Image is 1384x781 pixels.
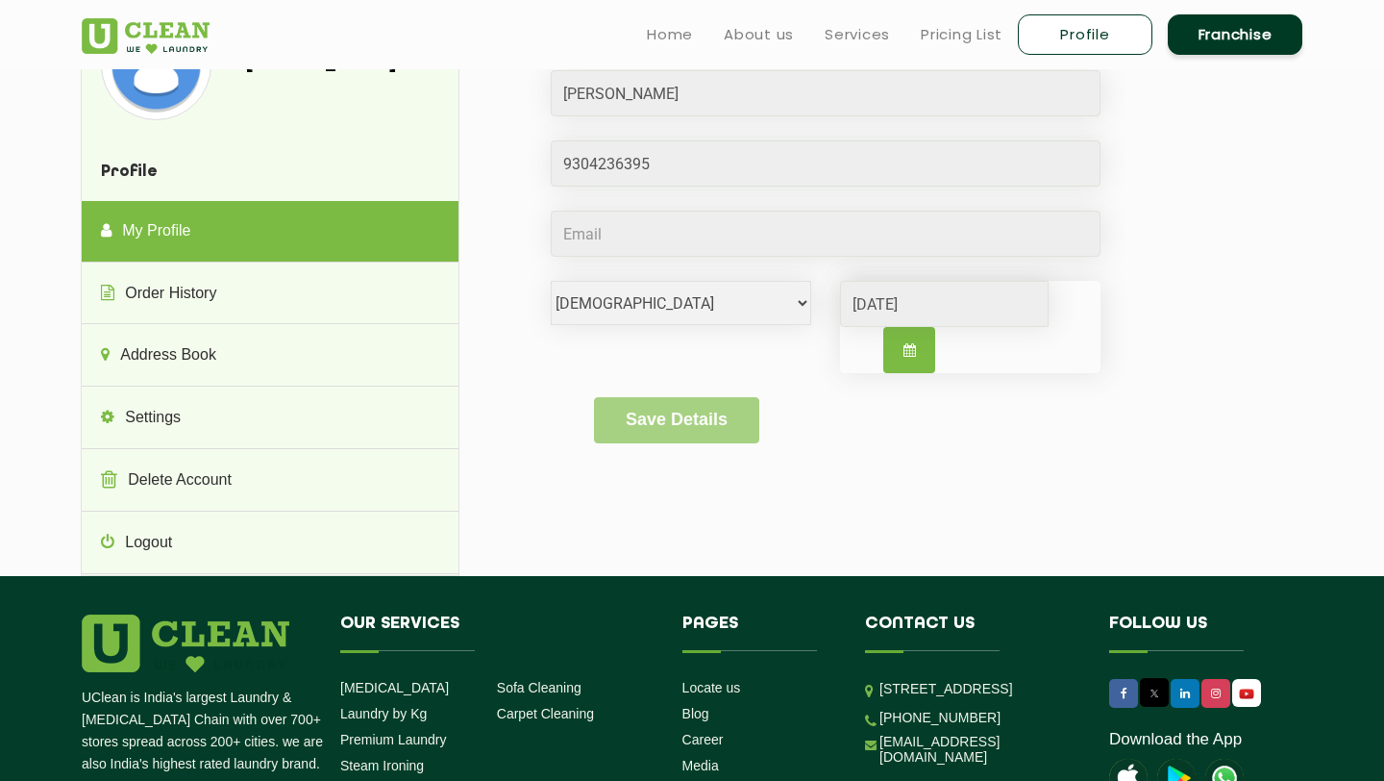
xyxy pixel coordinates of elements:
[682,758,719,773] a: Media
[840,281,1049,327] input: DOB
[82,18,210,54] img: UClean Laundry and Dry Cleaning
[340,706,427,721] a: Laundry by Kg
[865,615,1080,651] h4: Contact us
[551,211,1100,257] input: Email
[879,734,1080,765] a: [EMAIL_ADDRESS][DOMAIN_NAME]
[82,450,457,512] a: Delete Account
[82,264,457,325] a: Order History
[879,710,1001,725] a: [PHONE_NUMBER]
[82,388,457,449] a: Settings
[879,678,1080,700] p: [STREET_ADDRESS]
[340,732,447,747] a: Premium Laundry
[1168,14,1302,55] a: Franchise
[921,23,1002,46] a: Pricing List
[551,70,1100,116] input: Name
[551,140,1100,187] input: Phone
[82,325,457,387] a: Address Book
[497,680,581,695] a: Sofa Cleaning
[1234,684,1259,704] img: UClean Laundry and Dry Cleaning
[1018,14,1152,55] a: Profile
[1109,615,1278,651] h4: Follow us
[682,680,741,695] a: Locate us
[825,23,890,46] a: Services
[647,23,693,46] a: Home
[82,615,289,672] img: logo.png
[682,615,837,651] h4: Pages
[340,680,449,695] a: [MEDICAL_DATA]
[340,615,654,651] h4: Our Services
[82,687,326,775] p: UClean is India's largest Laundry & [MEDICAL_DATA] Chain with over 700+ stores spread across 200+...
[82,513,457,574] a: Logout
[682,732,724,747] a: Career
[82,201,457,263] a: My Profile
[82,144,457,201] h4: Profile
[1109,730,1242,749] a: Download the App
[594,397,758,443] button: Save Details
[497,706,594,721] a: Carpet Cleaning
[340,758,424,773] a: Steam Ironing
[682,706,709,721] a: Blog
[724,23,794,46] a: About us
